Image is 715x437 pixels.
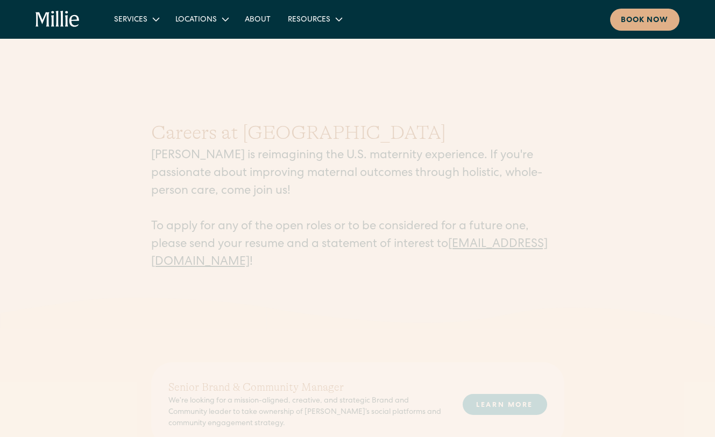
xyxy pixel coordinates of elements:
[167,10,236,28] div: Locations
[105,10,167,28] div: Services
[463,394,547,415] a: LEARN MORE
[621,15,669,26] div: Book now
[168,379,445,396] h2: Senior Brand & Community Manager
[151,118,564,147] h1: Careers at [GEOGRAPHIC_DATA]
[36,11,80,28] a: home
[610,9,679,31] a: Book now
[236,10,279,28] a: About
[175,15,217,26] div: Locations
[288,15,330,26] div: Resources
[114,15,147,26] div: Services
[151,147,564,272] p: [PERSON_NAME] is reimagining the U.S. maternity experience. If you're passionate about improving ...
[279,10,350,28] div: Resources
[168,396,445,429] p: We’re looking for a mission-aligned, creative, and strategic Brand and Community leader to take o...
